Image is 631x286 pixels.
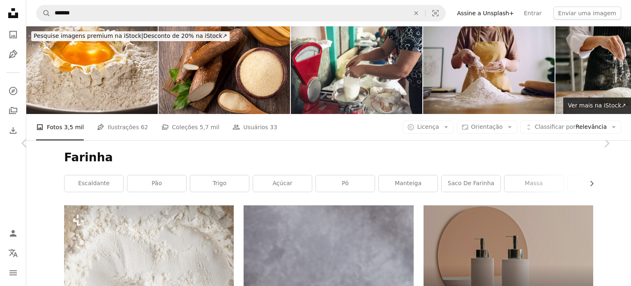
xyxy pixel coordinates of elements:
span: Pesquise imagens premium na iStock | [34,33,143,39]
img: Mulher anônima adicionando e preparando farinha para amassar [423,26,555,114]
span: Ver mais na iStock ↗ [568,102,626,109]
button: Idioma [5,245,21,261]
img: Farinha de mandioca na tigela. [159,26,290,114]
a: pão [127,175,186,192]
a: um close up de uma tigela de farinha [64,258,234,265]
button: Orientação [457,121,517,134]
span: Orientação [471,123,503,130]
a: ovo [567,175,626,192]
button: Enviar uma imagem [553,7,621,20]
button: Limpar [407,5,425,21]
a: Coleções 5,7 mil [161,114,220,140]
span: Licença [417,123,439,130]
a: Ilustrações 62 [97,114,148,140]
a: pó [316,175,375,192]
span: Classificar por [535,123,576,130]
span: 33 [270,123,277,132]
span: Relevância [535,123,607,131]
a: manteiga [379,175,438,192]
button: Classificar porRelevância [520,121,621,134]
img: Ovo últimas em branco em um prato de cerâmica de farinha [26,26,158,114]
button: Pesquise na Unsplash [37,5,51,21]
a: Ilustrações [5,46,21,63]
a: saco de farinha [442,175,500,192]
a: Próximo [582,104,631,183]
a: escaldante [64,175,123,192]
form: Pesquise conteúdo visual em todo o site [36,5,446,21]
a: massa [504,175,563,192]
a: Usuários 33 [233,114,277,140]
a: Explorar [5,83,21,99]
span: 62 [141,123,148,132]
button: Licença [403,121,453,134]
a: trigo [190,175,249,192]
img: vendedora do mercado feminino pesando em farinha de mandioca na escala de peso mecânico antigo no... [291,26,422,114]
button: Pesquisa visual [426,5,445,21]
a: Entrar / Cadastrar-se [5,225,21,242]
a: Coleções [5,102,21,119]
a: Ver mais na iStock↗ [563,98,631,114]
a: açúcar [253,175,312,192]
a: Entrar [519,7,546,20]
button: rolar lista para a direita [584,175,593,192]
button: Menu [5,265,21,281]
span: 5,7 mil [200,123,219,132]
h1: Farinha [64,150,593,165]
a: Pesquise imagens premium na iStock|Desconto de 20% na iStock↗ [26,26,235,46]
a: Assine a Unsplash+ [452,7,519,20]
a: Fotos [5,26,21,43]
span: Desconto de 20% na iStock ↗ [34,33,227,39]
